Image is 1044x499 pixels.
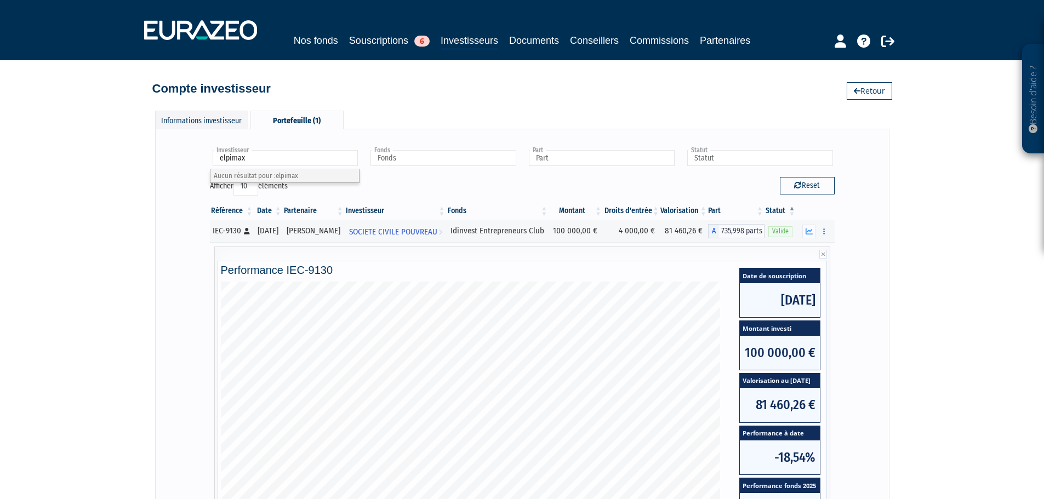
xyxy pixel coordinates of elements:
a: Retour [847,82,892,100]
a: Commissions [630,33,689,48]
li: Aucun résultat pour : [210,169,360,182]
a: Documents [509,33,559,48]
span: 6 [414,36,430,47]
p: Besoin d'aide ? [1027,50,1040,148]
h4: Performance IEC-9130 [221,264,824,276]
a: Partenaires [700,33,750,48]
label: Afficher éléments [210,177,288,196]
th: Montant: activer pour trier la colonne par ordre croissant [549,202,603,220]
div: Informations investisseur [155,111,248,129]
a: Conseillers [570,33,619,48]
a: Souscriptions6 [349,33,430,48]
th: Fonds: activer pour trier la colonne par ordre croissant [447,202,549,220]
div: [DATE] [258,225,278,237]
th: Partenaire: activer pour trier la colonne par ordre croissant [283,202,345,220]
td: 4 000,00 € [603,220,660,242]
span: A [708,224,719,238]
div: IEC-9130 [213,225,250,237]
span: 100 000,00 € [740,336,820,370]
a: Nos fonds [294,33,338,48]
button: Reset [780,177,835,194]
td: [PERSON_NAME] [283,220,345,242]
select: Afficheréléments [233,177,258,196]
i: [Français] Personne physique [244,228,250,234]
span: elpimax [276,171,298,180]
img: 1732889491-logotype_eurazeo_blanc_rvb.png [144,20,257,40]
span: Date de souscription [740,268,820,283]
span: -18,54% [740,440,820,474]
span: Valide [768,226,792,237]
div: Portefeuille (1) [250,111,344,129]
th: Statut : activer pour trier la colonne par ordre d&eacute;croissant [765,202,797,220]
span: SOCIETE CIVILE POUVREAU [349,222,437,242]
span: Montant investi [740,321,820,336]
i: Voir l'investisseur [438,222,442,242]
span: Valorisation au [DATE] [740,374,820,388]
span: [DATE] [740,283,820,317]
th: Valorisation: activer pour trier la colonne par ordre croissant [660,202,708,220]
th: Part: activer pour trier la colonne par ordre croissant [708,202,765,220]
span: 735,998 parts [719,224,765,238]
h4: Compte investisseur [152,82,271,95]
td: 81 460,26 € [660,220,708,242]
th: Référence : activer pour trier la colonne par ordre croissant [210,202,254,220]
span: Performance à date [740,426,820,441]
th: Investisseur: activer pour trier la colonne par ordre croissant [345,202,447,220]
span: Performance fonds 2025 [740,478,820,493]
th: Date: activer pour trier la colonne par ordre croissant [254,202,282,220]
th: Droits d'entrée: activer pour trier la colonne par ordre croissant [603,202,660,220]
a: SOCIETE CIVILE POUVREAU [345,220,447,242]
a: Investisseurs [441,33,498,50]
div: A - Idinvest Entrepreneurs Club [708,224,765,238]
div: Idinvest Entrepreneurs Club [450,225,545,237]
td: 100 000,00 € [549,220,603,242]
span: 81 460,26 € [740,388,820,422]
